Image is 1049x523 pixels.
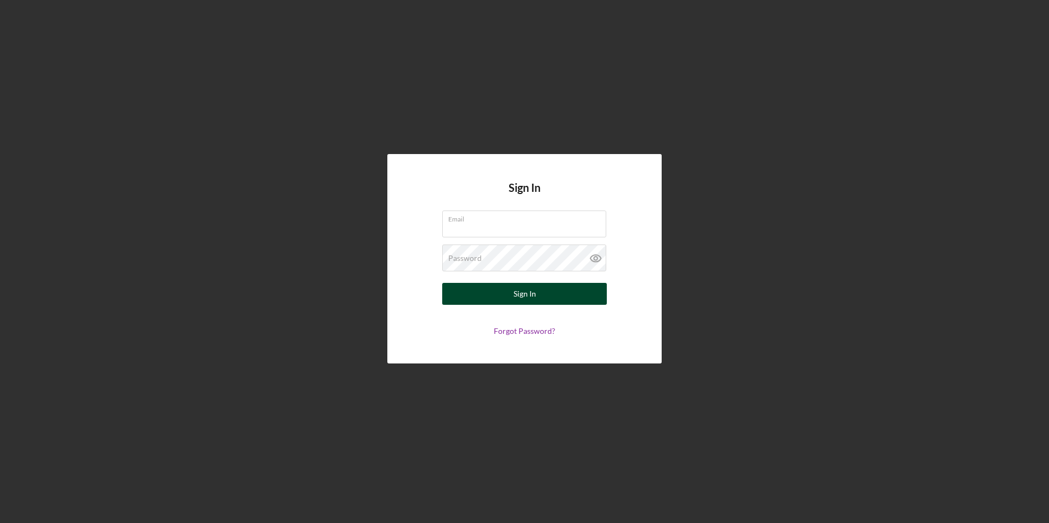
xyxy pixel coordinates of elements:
a: Forgot Password? [494,326,555,336]
div: Sign In [514,283,536,305]
h4: Sign In [509,181,540,211]
label: Email [448,211,606,223]
label: Password [448,254,482,263]
button: Sign In [442,283,607,305]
